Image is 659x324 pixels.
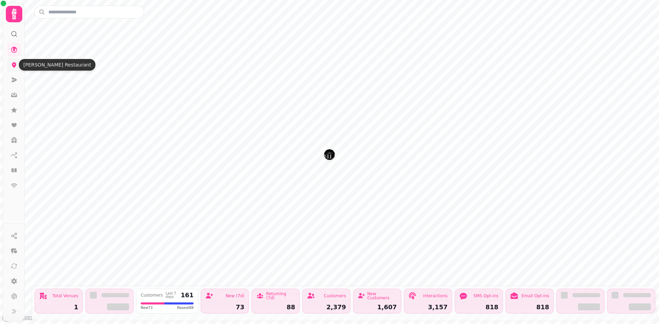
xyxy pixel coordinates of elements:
[358,304,397,310] div: 1,607
[181,292,194,298] div: 161
[141,293,163,297] div: Customers
[367,292,397,300] div: New Customers
[39,304,78,310] div: 1
[459,304,498,310] div: 818
[266,292,295,300] div: Returning (7d)
[408,304,448,310] div: 3,157
[324,294,346,298] div: Customers
[522,294,549,298] div: Email Opt-ins
[141,305,153,310] span: New 73
[2,314,32,322] a: Mapbox logo
[510,304,549,310] div: 818
[226,294,244,298] div: New (7d)
[177,305,194,310] span: Repeat 88
[19,59,95,71] div: [PERSON_NAME] Restaurant
[307,304,346,310] div: 2,379
[473,294,498,298] div: SMS Opt-ins
[256,304,295,310] div: 88
[205,304,244,310] div: 73
[53,294,78,298] div: Total Venues
[423,294,448,298] div: Interactions
[324,149,335,162] div: Map marker
[166,292,178,299] div: Last 7 days
[324,149,335,160] button: Kellas Restaurant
